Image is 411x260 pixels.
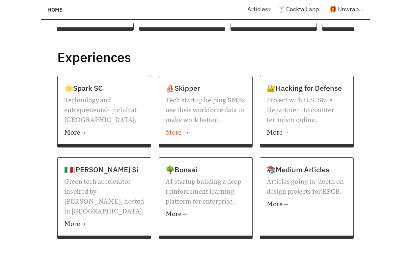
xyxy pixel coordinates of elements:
[64,95,144,125] p: Technology and entrepreneurship club at [GEOGRAPHIC_DATA].
[283,129,289,137] span: →
[159,76,253,147] a: ⛵Skipper Tech startup helping SMBs use their workforce data to make work better. More→
[329,5,364,13] a: 🎁 Unwrap...
[267,82,347,94] h2: Hacking for Defense
[64,177,144,216] p: Green tech accelerator inspired by [PERSON_NAME], hosted in [GEOGRAPHIC_DATA].
[181,129,190,137] span: →
[64,216,144,229] p: More
[268,5,271,13] span: ▾
[64,82,144,94] h2: Spark SC
[166,164,246,175] h2: Bonsai
[166,125,246,138] p: More
[64,165,73,174] span: 🇮🇹
[267,164,347,175] h2: Medium Articles
[64,83,73,93] span: 🌟
[247,5,278,13] a: Articles
[64,125,144,138] p: More
[267,125,347,138] p: More
[166,82,246,94] h2: Skipper
[159,157,253,239] a: 🌳Bonsai AI startup building a deep reinforcement learning platform for enterprise. More→
[166,177,246,207] p: AI startup building a deep reinforcement learning platform for enterprise.
[57,157,151,239] a: 🇮🇹[PERSON_NAME] Si Green tech accelerator inspired by [PERSON_NAME], hosted in [GEOGRAPHIC_DATA]....
[166,165,175,174] span: 🌳
[166,207,246,219] p: More
[267,95,347,125] p: Project with U.S. State Department to counter terrorism online.
[283,200,289,208] span: →
[64,164,144,175] h2: [PERSON_NAME] Si
[267,177,347,197] p: Articles going in-depth on design projects for KPCB.
[57,76,151,147] a: 🌟Spark SC Technology and entrepreneurship club at [GEOGRAPHIC_DATA]. More→
[57,49,354,66] h1: Experiences
[260,76,354,147] a: 🔐Hacking for Defense Project with U.S. State Department to counter terrorism online. More→
[267,165,276,174] span: 📚
[47,3,63,16] a: Home
[260,157,354,239] a: 📚Medium Articles Articles going in-depth on design projects for KPCB. More→
[80,129,87,137] span: →
[181,210,188,218] span: →
[267,83,276,93] span: 🔐
[80,220,87,228] span: →
[166,95,246,125] p: Tech startup helping SMBs use their workforce data to make work better.
[166,83,175,93] span: ⛵
[267,197,347,209] p: More
[278,5,319,13] a: 🍸 Cocktail app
